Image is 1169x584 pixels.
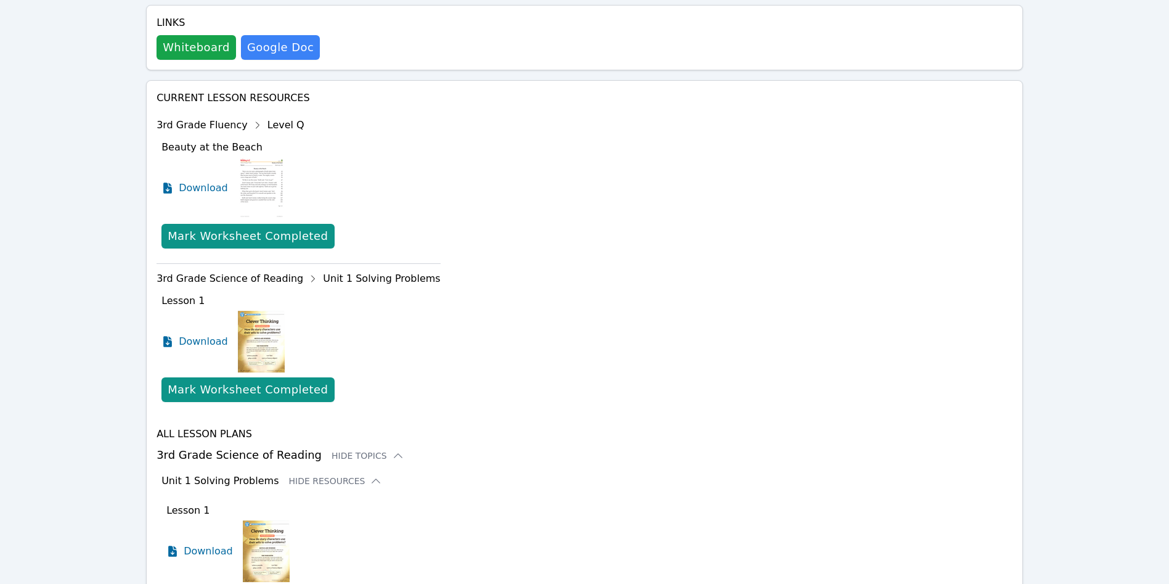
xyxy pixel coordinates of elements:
[179,181,228,195] span: Download
[157,15,320,30] h4: Links
[161,141,263,153] span: Beauty at the Beach
[179,334,228,349] span: Download
[184,544,233,559] span: Download
[238,157,285,219] img: Beauty at the Beach
[161,311,228,372] a: Download
[168,381,328,398] div: Mark Worksheet Completed
[157,91,1012,105] h4: Current Lesson Resources
[157,269,441,289] div: 3rd Grade Science of Reading Unit 1 Solving Problems
[157,427,1012,442] h4: All Lesson Plans
[157,35,236,60] button: Whiteboard
[161,474,279,488] h3: Unit 1 Solving Problems
[166,504,210,516] span: Lesson 1
[161,295,205,306] span: Lesson 1
[157,446,1012,464] h3: 3rd Grade Science of Reading
[288,475,382,487] button: Hide Resources
[243,520,290,582] img: Lesson 1
[241,35,320,60] a: Google Doc
[161,224,334,249] button: Mark Worksheet Completed
[161,157,228,219] a: Download
[166,520,233,582] a: Download
[168,228,328,245] div: Mark Worksheet Completed
[238,311,285,372] img: Lesson 1
[332,450,404,462] button: Hide Topics
[161,377,334,402] button: Mark Worksheet Completed
[157,115,441,135] div: 3rd Grade Fluency Level Q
